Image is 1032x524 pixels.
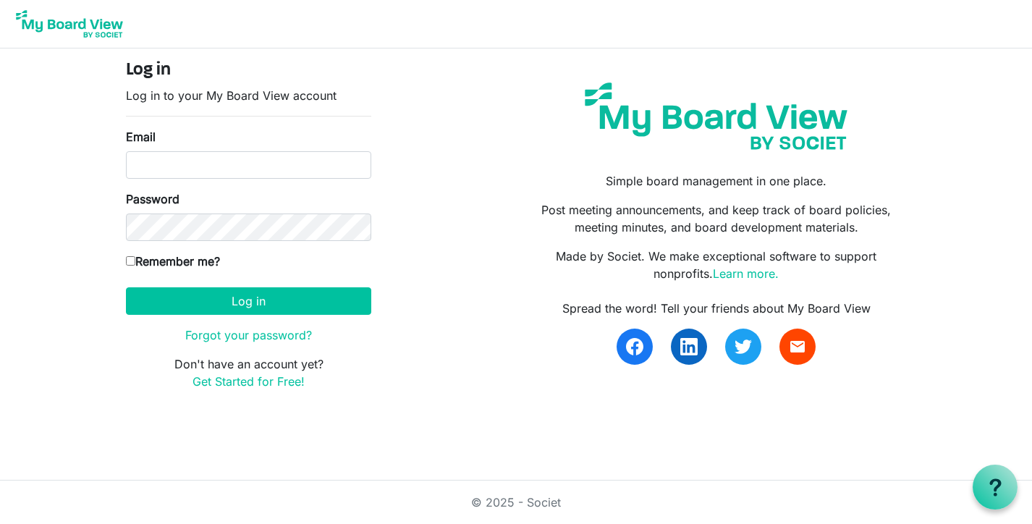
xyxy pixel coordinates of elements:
span: email [789,338,806,355]
p: Simple board management in one place. [527,172,906,190]
label: Email [126,128,156,145]
a: Forgot your password? [185,328,312,342]
label: Password [126,190,179,208]
input: Remember me? [126,256,135,266]
label: Remember me? [126,253,220,270]
p: Post meeting announcements, and keep track of board policies, meeting minutes, and board developm... [527,201,906,236]
p: Don't have an account yet? [126,355,371,390]
img: linkedin.svg [680,338,698,355]
a: © 2025 - Societ [471,495,561,510]
img: facebook.svg [626,338,643,355]
button: Log in [126,287,371,315]
img: my-board-view-societ.svg [574,72,858,161]
img: twitter.svg [735,338,752,355]
p: Made by Societ. We make exceptional software to support nonprofits. [527,248,906,282]
a: Learn more. [713,266,779,281]
a: email [779,329,816,365]
img: My Board View Logo [12,6,127,42]
a: Get Started for Free! [193,374,305,389]
h4: Log in [126,60,371,81]
div: Spread the word! Tell your friends about My Board View [527,300,906,317]
p: Log in to your My Board View account [126,87,371,104]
